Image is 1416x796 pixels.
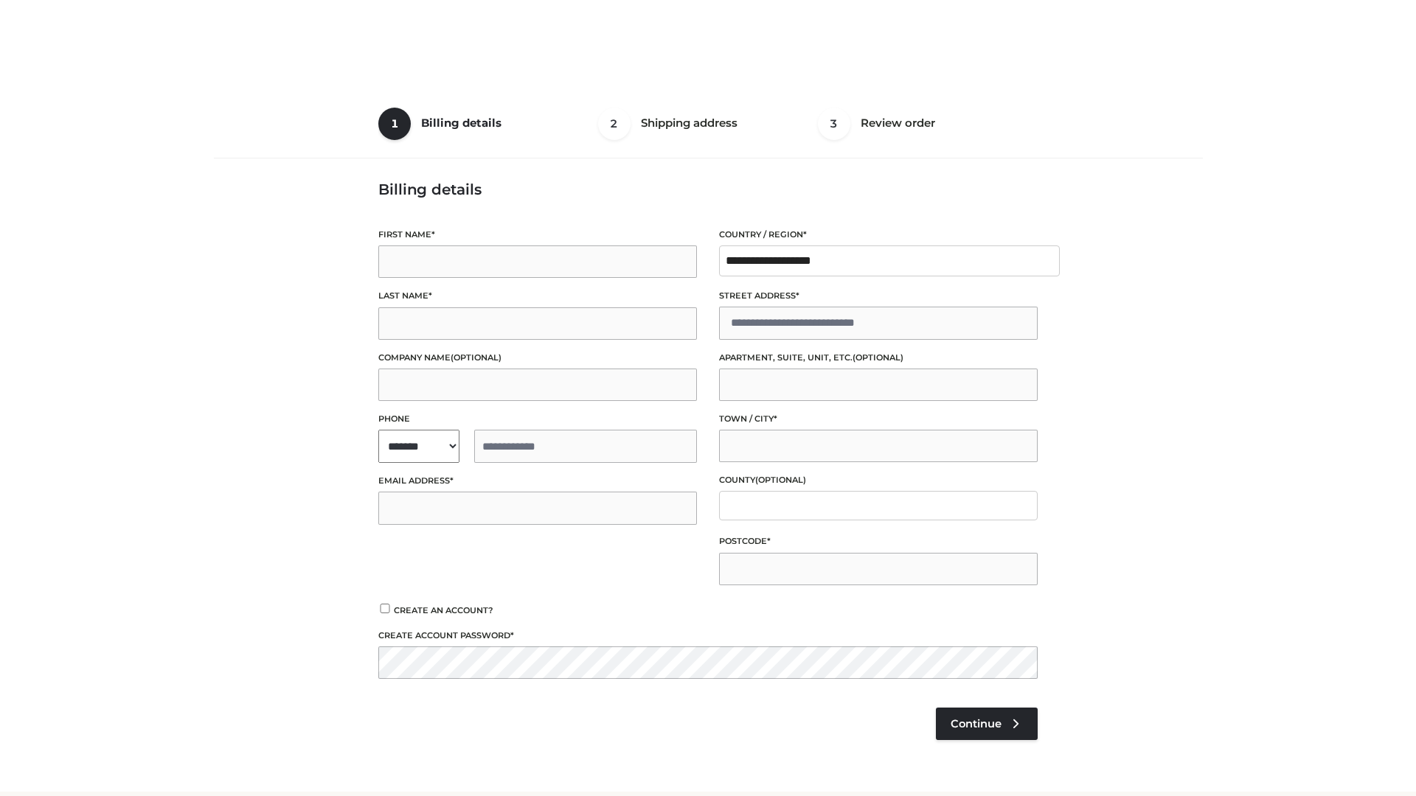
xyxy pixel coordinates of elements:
label: Apartment, suite, unit, etc. [719,351,1038,365]
label: Last name [378,289,697,303]
label: Create account password [378,629,1038,643]
label: Street address [719,289,1038,303]
label: Phone [378,412,697,426]
label: County [719,473,1038,487]
span: 3 [818,108,850,140]
label: First name [378,228,697,242]
a: Continue [936,708,1038,740]
span: Shipping address [641,116,737,130]
input: Create an account? [378,604,392,613]
label: Postcode [719,534,1038,548]
span: Review order [861,116,935,130]
span: Continue [951,717,1002,730]
span: (optional) [755,475,806,485]
span: Create an account? [394,605,493,615]
h3: Billing details [378,181,1038,198]
label: Company name [378,351,697,365]
span: Billing details [421,116,502,130]
span: (optional) [853,352,903,363]
span: (optional) [451,352,502,363]
label: Country / Region [719,228,1038,242]
span: 2 [598,108,631,140]
label: Email address [378,474,697,488]
span: 1 [378,108,411,140]
label: Town / City [719,412,1038,426]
